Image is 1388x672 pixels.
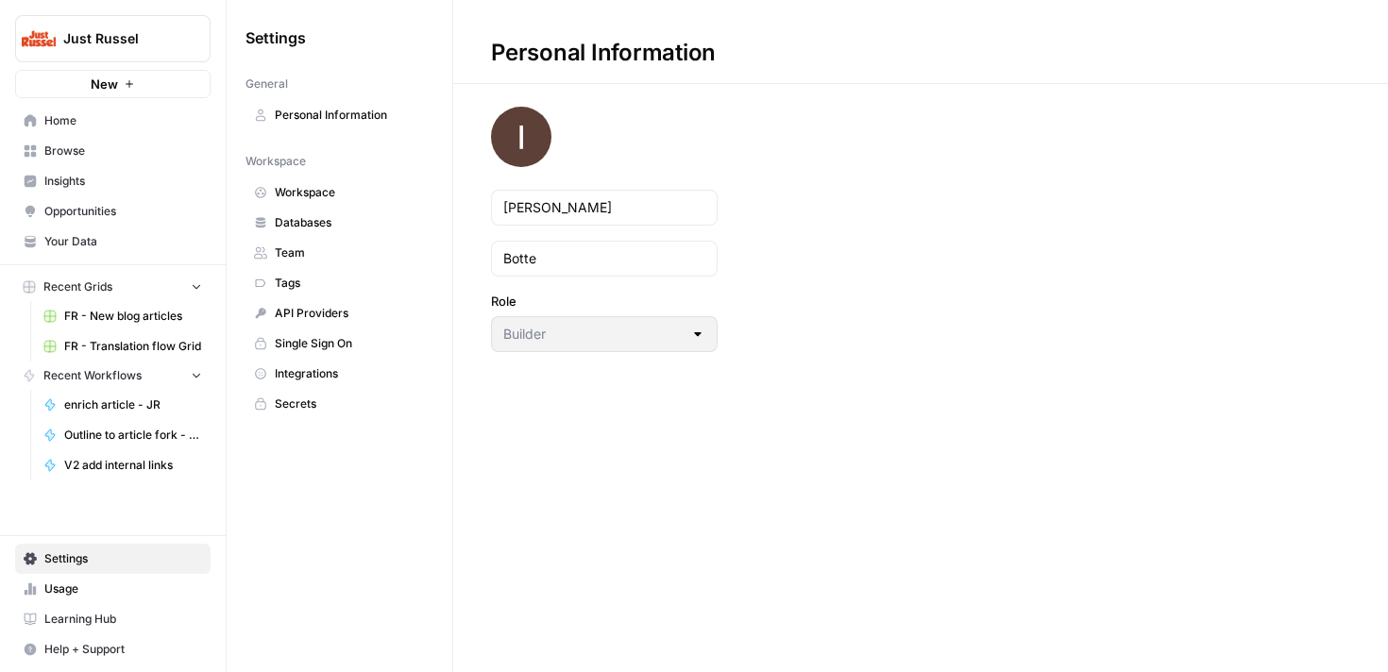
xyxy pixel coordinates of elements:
span: Insights [44,173,202,190]
span: Tags [275,275,425,292]
a: Learning Hub [15,604,211,634]
span: Team [275,244,425,261]
a: Workspace [245,177,433,208]
span: Recent Workflows [43,367,142,384]
span: Browse [44,143,202,160]
button: New [15,70,211,98]
a: Single Sign On [245,328,433,359]
span: Databases [275,214,425,231]
span: Opportunities [44,203,202,220]
span: API Providers [275,305,425,322]
a: Databases [245,208,433,238]
span: V2 add internal links [64,457,202,474]
a: Browse [15,136,211,166]
a: Your Data [15,227,211,257]
a: V2 add internal links [35,450,211,480]
a: Integrations [245,359,433,389]
span: Settings [44,550,202,567]
img: avatar [491,107,551,167]
span: General [245,76,288,92]
label: Role [491,292,718,311]
span: New [91,75,118,93]
a: Personal Information [245,100,433,130]
span: Recent Grids [43,278,112,295]
span: Home [44,112,202,129]
a: Insights [15,166,211,196]
img: Just Russel Logo [22,22,56,56]
a: FR - Translation flow Grid [35,331,211,361]
span: FR - New blog articles [64,308,202,325]
a: FR - New blog articles [35,301,211,331]
span: Outline to article fork - JR [64,427,202,444]
span: Just Russel [63,29,178,48]
span: enrich article - JR [64,396,202,413]
span: Integrations [275,365,425,382]
span: FR - Translation flow Grid [64,338,202,355]
span: Workspace [245,153,306,170]
div: Personal Information [453,38,753,68]
a: Team [245,238,433,268]
a: enrich article - JR [35,390,211,420]
a: Home [15,106,211,136]
span: Your Data [44,233,202,250]
span: Workspace [275,184,425,201]
span: Learning Hub [44,611,202,628]
button: Recent Grids [15,273,211,301]
button: Help + Support [15,634,211,664]
span: Secrets [275,395,425,412]
a: Tags [245,268,433,298]
a: Outline to article fork - JR [35,420,211,450]
a: Usage [15,574,211,604]
span: Usage [44,580,202,597]
button: Recent Workflows [15,361,211,390]
a: API Providers [245,298,433,328]
a: Opportunities [15,196,211,227]
span: Personal Information [275,107,425,124]
a: Secrets [245,389,433,419]
span: Settings [245,26,306,49]
span: Single Sign On [275,335,425,352]
a: Settings [15,544,211,574]
span: Help + Support [44,641,202,658]
button: Workspace: Just Russel [15,15,211,62]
